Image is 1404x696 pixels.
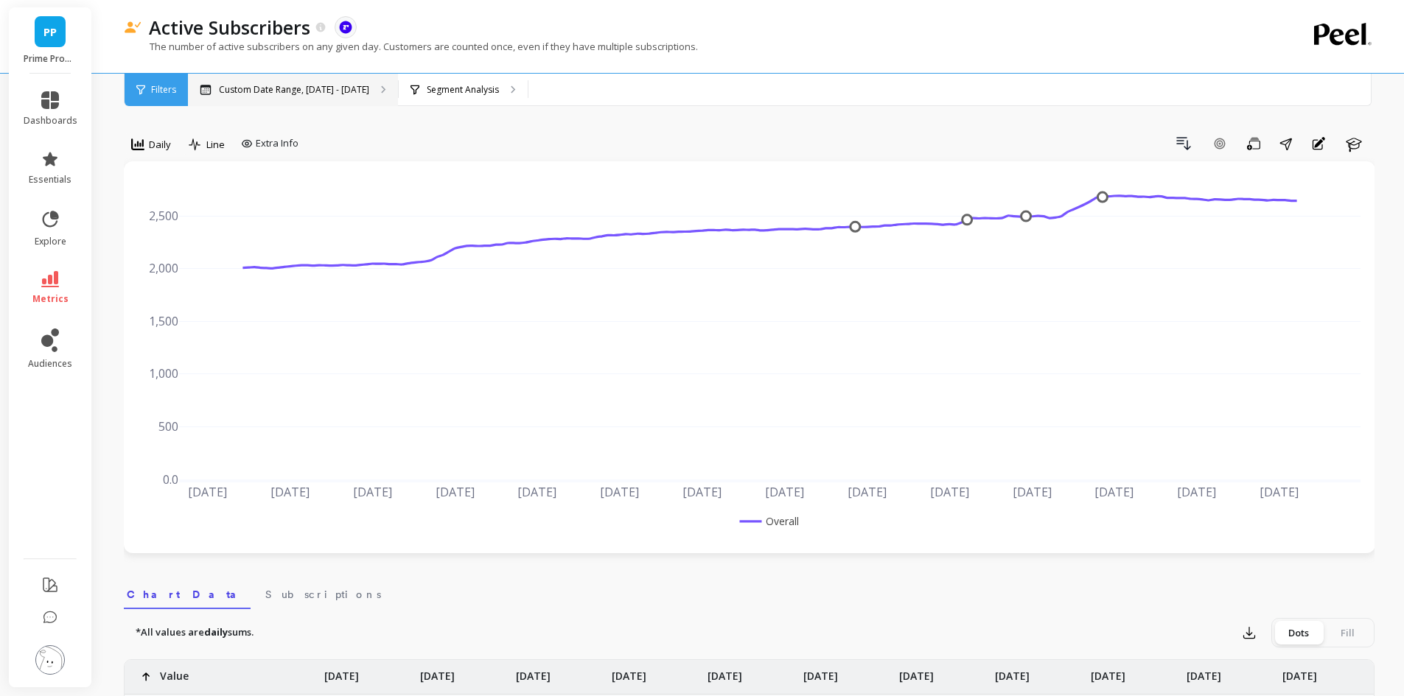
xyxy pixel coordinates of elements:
[29,174,71,186] span: essentials
[516,660,551,683] p: [DATE]
[160,660,189,683] p: Value
[127,587,248,602] span: Chart Data
[899,660,934,683] p: [DATE]
[124,40,698,53] p: The number of active subscribers on any given day. Customers are counted once, even if they have ...
[339,21,352,34] img: api.recharge.svg
[32,293,69,305] span: metrics
[136,625,254,640] p: *All values are sums.
[206,138,225,152] span: Line
[324,660,359,683] p: [DATE]
[124,21,142,34] img: header icon
[427,84,499,96] p: Segment Analysis
[151,84,176,96] span: Filters
[1187,660,1221,683] p: [DATE]
[124,575,1375,609] nav: Tabs
[204,625,228,639] strong: daily
[1282,660,1317,683] p: [DATE]
[256,136,298,151] span: Extra Info
[149,15,310,40] p: Active Subscribers
[28,358,72,370] span: audiences
[35,236,66,247] span: explore
[265,587,381,602] span: Subscriptions
[708,660,742,683] p: [DATE]
[43,24,57,41] span: PP
[803,660,838,683] p: [DATE]
[35,645,65,675] img: profile picture
[24,53,77,65] p: Prime Prometics™
[149,138,171,152] span: Daily
[1091,660,1125,683] p: [DATE]
[24,115,77,127] span: dashboards
[612,660,646,683] p: [DATE]
[995,660,1030,683] p: [DATE]
[219,84,369,96] p: Custom Date Range, [DATE] - [DATE]
[420,660,455,683] p: [DATE]
[1274,621,1323,644] div: Dots
[1323,621,1372,644] div: Fill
